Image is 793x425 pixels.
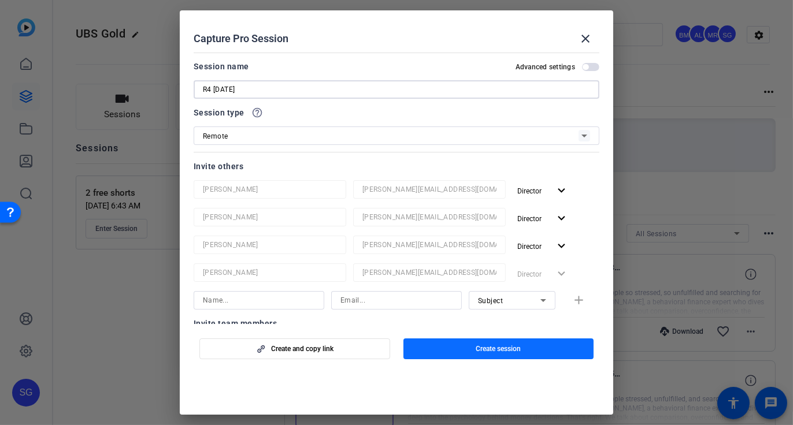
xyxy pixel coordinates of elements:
[203,83,590,96] input: Enter Session Name
[203,293,315,307] input: Name...
[194,316,599,330] div: Invite team members
[554,239,569,253] mat-icon: expand_more
[554,211,569,226] mat-icon: expand_more
[513,236,573,256] button: Director
[194,159,599,173] div: Invite others
[362,238,496,252] input: Email...
[271,344,333,353] span: Create and copy link
[362,210,496,224] input: Email...
[194,59,249,73] div: Session name
[513,208,573,229] button: Director
[203,132,228,140] span: Remote
[362,266,496,279] input: Email...
[517,215,542,223] span: Director
[579,32,592,46] mat-icon: close
[554,184,569,198] mat-icon: expand_more
[203,238,337,252] input: Name...
[517,187,542,195] span: Director
[194,25,599,53] div: Capture Pro Session
[478,297,503,305] span: Subject
[513,180,573,201] button: Director
[203,210,337,224] input: Name...
[203,266,337,279] input: Name...
[203,182,337,196] input: Name...
[199,338,390,359] button: Create and copy link
[476,344,521,353] span: Create session
[517,243,542,251] span: Director
[194,106,244,120] span: Session type
[251,107,263,118] mat-icon: help_outline
[516,62,575,72] h2: Advanced settings
[403,338,594,359] button: Create session
[340,293,453,307] input: Email...
[362,182,496,196] input: Email...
